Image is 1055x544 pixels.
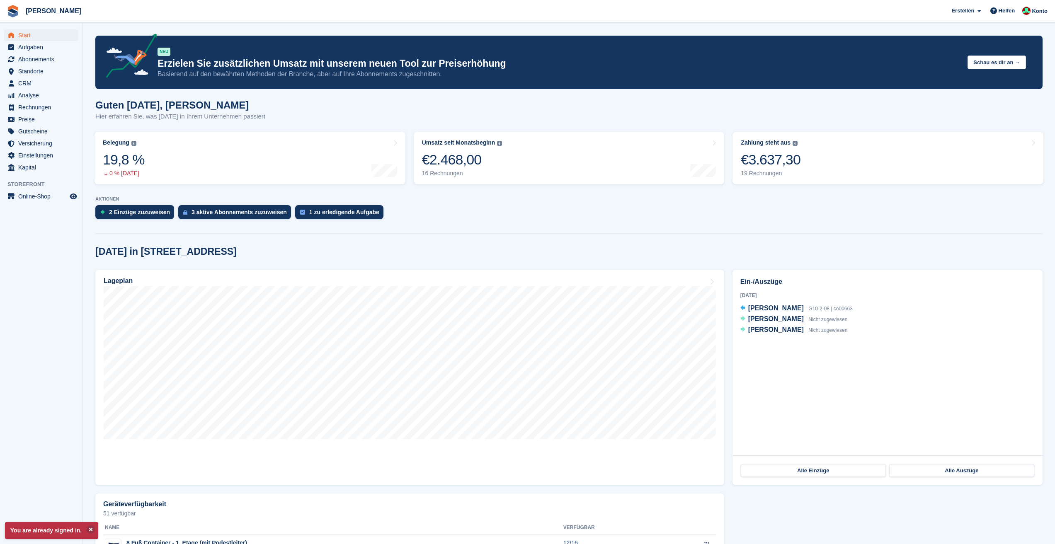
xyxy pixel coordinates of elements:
h1: Guten [DATE], [PERSON_NAME] [95,99,265,111]
span: [PERSON_NAME] [748,326,804,333]
span: Kapital [18,162,68,173]
a: 1 zu erledigende Aufgabe [295,205,388,223]
p: Hier erfahren Sie, was [DATE] in Ihrem Unternehmen passiert [95,112,265,121]
span: Rechnungen [18,102,68,113]
a: 3 aktive Abonnements zuzuweisen [178,205,295,223]
span: Analyse [18,89,68,101]
span: Versicherung [18,138,68,149]
a: Belegung 19,8 % 0 % [DATE] [95,132,405,184]
a: Alle Einzüge [741,464,886,477]
div: 19,8 % [103,151,145,168]
a: Vorschau-Shop [68,191,78,201]
a: menu [4,53,78,65]
div: €3.637,30 [741,151,800,168]
button: Schau es dir an → [968,56,1026,69]
span: Aufgaben [18,41,68,53]
a: menu [4,29,78,41]
a: menu [4,65,78,77]
div: Belegung [103,139,129,146]
span: [PERSON_NAME] [748,305,804,312]
img: task-75834270c22a3079a89374b754ae025e5fb1db73e45f91037f5363f120a921f8.svg [300,210,305,215]
p: AKTIONEN [95,196,1043,202]
th: Name [103,521,563,534]
div: [DATE] [740,292,1035,299]
div: 0 % [DATE] [103,170,145,177]
p: 51 verfügbar [103,510,716,516]
a: Umsatz seit Monatsbeginn €2.468,00 16 Rechnungen [414,132,725,184]
a: [PERSON_NAME] G10-2-08 | co00663 [740,303,853,314]
img: active_subscription_to_allocate_icon-d502201f5373d7db506a760aba3b589e785aa758c864c3986d89f69b8ff3... [183,210,187,215]
span: Nicht zugewiesen [808,317,847,322]
span: Start [18,29,68,41]
h2: Geräteverfügbarkeit [103,500,166,508]
div: Umsatz seit Monatsbeginn [422,139,495,146]
img: icon-info-grey-7440780725fd019a000dd9b08b2336e03edf1995a4989e88bcd33f0948082b44.svg [793,141,798,146]
div: 1 zu erledigende Aufgabe [309,209,379,215]
span: Abonnements [18,53,68,65]
span: Konto [1032,7,1048,15]
a: menu [4,77,78,89]
h2: [DATE] in [STREET_ADDRESS] [95,246,237,257]
span: Erstellen [951,7,974,15]
span: Nicht zugewiesen [808,327,847,333]
th: Verfügbar [563,521,662,534]
span: Preise [18,114,68,125]
a: [PERSON_NAME] Nicht zugewiesen [740,314,848,325]
span: Online-Shop [18,191,68,202]
div: NEU [158,48,170,56]
span: Helfen [999,7,1015,15]
span: Standorte [18,65,68,77]
p: Erzielen Sie zusätzlichen Umsatz mit unserem neuen Tool zur Preiserhöhung [158,58,961,70]
a: menu [4,41,78,53]
div: 2 Einzüge zuzuweisen [109,209,170,215]
span: CRM [18,77,68,89]
span: Storefront [7,180,82,189]
img: icon-info-grey-7440780725fd019a000dd9b08b2336e03edf1995a4989e88bcd33f0948082b44.svg [131,141,136,146]
div: €2.468,00 [422,151,502,168]
span: Einstellungen [18,150,68,161]
a: menu [4,89,78,101]
div: 16 Rechnungen [422,170,502,177]
a: Zahlung steht aus €3.637,30 19 Rechnungen [732,132,1043,184]
h2: Lageplan [104,277,133,285]
p: Basierend auf den bewährten Methoden der Branche, aber auf Ihre Abonnements zugeschnitten. [158,70,961,79]
p: You are already signed in. [5,522,98,539]
a: menu [4,162,78,173]
span: [PERSON_NAME] [748,315,804,322]
img: price-adjustments-announcement-icon-8257ccfd72463d97f412b2fc003d46551f7dbcb40ab6d574587a9cd5c0d94... [99,34,157,81]
span: Gutscheine [18,126,68,137]
a: [PERSON_NAME] [22,4,85,18]
img: stora-icon-8386f47178a22dfd0bd8f6a31ec36ba5ce8667c1dd55bd0f319d3a0aa187defe.svg [7,5,19,17]
img: icon-info-grey-7440780725fd019a000dd9b08b2336e03edf1995a4989e88bcd33f0948082b44.svg [497,141,502,146]
h2: Ein-/Auszüge [740,277,1035,287]
a: menu [4,114,78,125]
a: [PERSON_NAME] Nicht zugewiesen [740,325,848,336]
a: menu [4,126,78,137]
div: 3 aktive Abonnements zuzuweisen [192,209,287,215]
a: Alle Auszüge [889,464,1034,477]
img: Maximilian Friedl [1022,7,1031,15]
div: 19 Rechnungen [741,170,800,177]
a: menu [4,102,78,113]
a: menu [4,138,78,149]
span: G10-2-08 | co00663 [808,306,853,312]
a: menu [4,150,78,161]
a: Lageplan [95,270,724,485]
img: move_ins_to_allocate_icon-fdf77a2bb77ea45bf5b3d319d69a93e2d87916cf1d5bf7949dd705db3b84f3ca.svg [100,210,105,215]
div: Zahlung steht aus [741,139,791,146]
a: 2 Einzüge zuzuweisen [95,205,178,223]
a: Speisekarte [4,191,78,202]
